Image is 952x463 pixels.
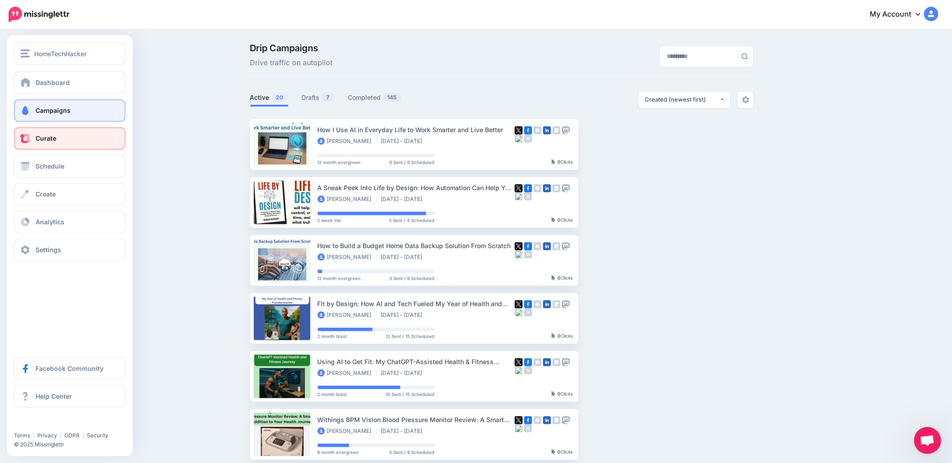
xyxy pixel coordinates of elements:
[742,96,750,103] img: settings-grey.png
[36,218,64,226] span: Analytics
[558,275,561,280] b: 0
[524,242,532,250] img: facebook-square.png
[552,450,573,455] div: Clicks
[389,218,435,223] span: 3 Sent / 4 Scheduled
[318,218,341,223] span: 2 week lite
[14,385,126,408] a: Help Center
[36,392,72,400] span: Help Center
[515,424,523,432] img: bluesky-grey-square.png
[543,416,551,424] img: linkedin-square.png
[14,127,126,150] a: Curate
[524,366,532,374] img: medium-grey-square.png
[318,312,377,319] li: [PERSON_NAME]
[534,126,542,134] img: instagram-grey-square.png
[524,358,532,366] img: facebook-square.png
[914,427,941,454] a: Open chat
[348,92,402,103] a: Completed145
[272,93,288,102] span: 20
[515,134,523,142] img: bluesky-grey-square.png
[14,239,126,261] a: Settings
[515,242,523,250] img: twitter-square.png
[33,432,35,439] span: |
[562,242,570,250] img: mastodon-grey-square.png
[524,424,532,432] img: medium-grey-square.png
[381,370,427,377] li: [DATE] - [DATE]
[552,334,573,339] div: Clicks
[82,432,84,439] span: |
[36,134,56,142] span: Curate
[543,184,551,192] img: linkedin-square.png
[552,358,561,366] img: google_business-grey-square.png
[552,391,556,396] img: pointer-grey-darker.png
[14,357,126,380] a: Facebook Community
[638,92,731,108] button: Created (newest first)
[515,184,523,192] img: twitter-square.png
[524,126,532,134] img: facebook-square.png
[14,99,126,122] a: Campaigns
[34,49,86,59] span: HomeTechHacker
[318,125,515,135] div: How I Use AI in Everyday Life to Work Smarter and Live Better
[322,93,334,102] span: 7
[318,370,377,377] li: [PERSON_NAME]
[250,44,333,53] span: Drip Campaigns
[318,427,377,435] li: [PERSON_NAME]
[552,217,556,223] img: pointer-grey-darker.png
[318,414,515,425] div: Withings BPM Vision Blood Pressure Monitor Review: A Smart Addition to Your Health Journey
[318,356,515,367] div: Using AI to Get Fit: My ChatGPT-Assisted Health & Fitness Journey
[14,432,30,439] a: Terms
[14,211,126,233] a: Analytics
[543,126,551,134] img: linkedin-square.png
[318,276,361,280] span: 12 month evergreen
[524,300,532,308] img: facebook-square.png
[14,71,126,94] a: Dashboard
[381,312,427,319] li: [DATE] - [DATE]
[36,246,61,254] span: Settings
[318,334,347,338] span: 2 month blast
[14,183,126,205] a: Create
[552,242,561,250] img: google_business-grey-square.png
[534,358,542,366] img: instagram-grey-square.png
[37,432,57,439] a: Privacy
[558,159,561,165] b: 0
[318,138,377,145] li: [PERSON_NAME]
[562,126,570,134] img: mastodon-grey-square.png
[543,358,551,366] img: linkedin-square.png
[552,218,573,223] div: Clicks
[534,300,542,308] img: instagram-grey-square.png
[14,42,126,65] button: HomeTechHacker
[534,416,542,424] img: instagram-grey-square.png
[318,183,515,193] div: A Sneak Peek Into Life by Design: How Automation Can Help You Take Back Your Time
[534,184,542,192] img: instagram-grey-square.png
[524,416,532,424] img: facebook-square.png
[524,134,532,142] img: medium-grey-square.png
[558,391,561,396] b: 0
[524,250,532,258] img: medium-grey-square.png
[36,107,71,114] span: Campaigns
[390,450,435,454] span: 5 Sent / 8 Scheduled
[318,254,377,261] li: [PERSON_NAME]
[515,250,523,258] img: bluesky-grey-square.png
[534,242,542,250] img: instagram-grey-square.png
[36,365,103,372] span: Facebook Community
[645,95,720,104] div: Created (newest first)
[552,449,556,454] img: pointer-grey-darker.png
[36,162,64,170] span: Schedule
[558,217,561,223] b: 0
[552,275,556,280] img: pointer-grey-darker.png
[36,190,56,198] span: Create
[318,240,515,251] div: How to Build a Budget Home Data Backup Solution From Scratch
[390,276,435,280] span: 3 Sent / 9 Scheduled
[515,366,523,374] img: bluesky-grey-square.png
[552,276,573,281] div: Clicks
[302,92,335,103] a: Drafts7
[552,416,561,424] img: google_business-grey-square.png
[524,308,532,316] img: medium-grey-square.png
[250,57,333,69] span: Drive traffic on autopilot
[381,138,427,145] li: [DATE] - [DATE]
[515,300,523,308] img: twitter-square.png
[381,196,427,203] li: [DATE] - [DATE]
[515,416,523,424] img: twitter-square.png
[318,450,359,454] span: 6 month evergreen
[318,196,377,203] li: [PERSON_NAME]
[543,242,551,250] img: linkedin-square.png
